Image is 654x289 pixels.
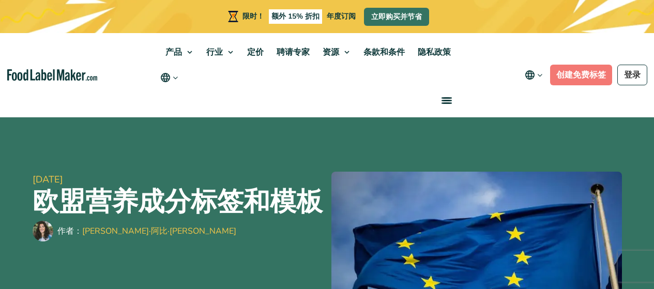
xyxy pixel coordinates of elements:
[418,47,451,58] font: 隐私政策
[33,173,63,186] font: [DATE]
[316,33,355,71] a: 资源
[277,47,310,58] font: 聘请专家
[242,11,264,21] font: 限时！
[247,47,264,58] font: 定价
[363,47,405,58] font: 条款和条件
[270,33,314,71] a: 聘请专家
[57,225,82,237] font: 作者：
[556,69,606,81] font: 创建免费标签
[159,33,197,71] a: 产品
[323,47,339,58] font: 资源
[200,33,238,71] a: 行业
[241,33,268,71] a: 定价
[371,12,422,22] font: 立即购买并节省
[617,65,647,85] a: 登录
[327,11,356,21] font: 年度订阅
[550,65,612,85] a: 创建免费标签
[357,33,409,71] a: 条款和条件
[271,11,320,21] font: 额外 15% 折扣
[33,184,323,220] font: 欧盟营养成分标签和模板
[624,69,641,81] font: 登录
[82,225,236,237] a: [PERSON_NAME]·阿比·[PERSON_NAME]
[364,8,429,26] a: 立即购买并节省
[206,47,223,58] font: 行业
[412,33,455,71] a: 隐私政策
[429,84,462,117] a: 菜单
[165,47,182,58] font: 产品
[33,221,53,241] img: Maria Abi Hanna - 食品标签制作师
